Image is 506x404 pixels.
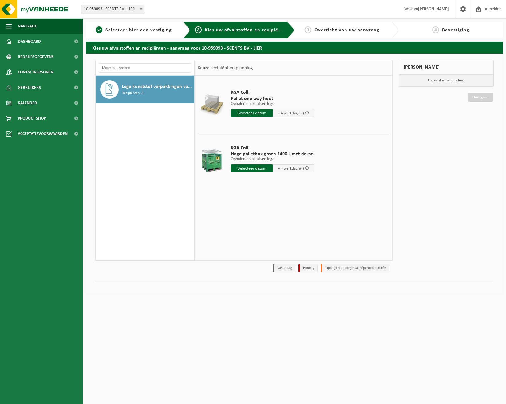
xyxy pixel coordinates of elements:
[418,7,449,11] strong: [PERSON_NAME]
[231,102,314,106] p: Ophalen en plaatsen lege
[278,167,304,171] span: + 4 werkdag(en)
[231,151,314,157] span: Hoge palletbox groen 1400 L met deksel
[18,111,46,126] span: Product Shop
[18,34,41,49] span: Dashboard
[86,42,503,53] h2: Kies uw afvalstoffen en recipiënten - aanvraag voor 10-959093 - SCENTS BV - LIER
[468,93,493,102] a: Doorgaan
[18,80,41,95] span: Gebruikers
[18,18,37,34] span: Navigatie
[18,65,53,80] span: Contactpersonen
[231,145,314,151] span: KGA Colli
[399,75,493,86] p: Uw winkelmand is leeg
[231,109,273,117] input: Selecteer datum
[442,28,469,33] span: Bevestiging
[278,111,304,115] span: + 4 werkdag(en)
[273,264,295,272] li: Vaste dag
[231,89,314,96] span: KGA Colli
[18,126,68,141] span: Acceptatievoorwaarden
[99,63,191,73] input: Materiaal zoeken
[298,264,318,272] li: Holiday
[89,26,178,34] a: 1Selecteer hier een vestiging
[18,95,37,111] span: Kalender
[399,60,494,75] div: [PERSON_NAME]
[18,49,54,65] span: Bedrijfsgegevens
[195,26,202,33] span: 2
[96,76,194,103] button: Lege kunststof verpakkingen van gevaarlijke stoffen Recipiënten: 2
[321,264,389,272] li: Tijdelijk niet toegestaan/période limitée
[231,164,273,172] input: Selecteer datum
[305,26,311,33] span: 3
[205,28,289,33] span: Kies uw afvalstoffen en recipiënten
[231,157,314,161] p: Ophalen en plaatsen lege
[122,90,143,96] span: Recipiënten: 2
[96,26,102,33] span: 1
[105,28,172,33] span: Selecteer hier een vestiging
[231,96,314,102] span: Pallet one way hout
[122,83,192,90] span: Lege kunststof verpakkingen van gevaarlijke stoffen
[432,26,439,33] span: 4
[314,28,379,33] span: Overzicht van uw aanvraag
[81,5,144,14] span: 10-959093 - SCENTS BV - LIER
[195,60,256,76] div: Keuze recipiënt en planning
